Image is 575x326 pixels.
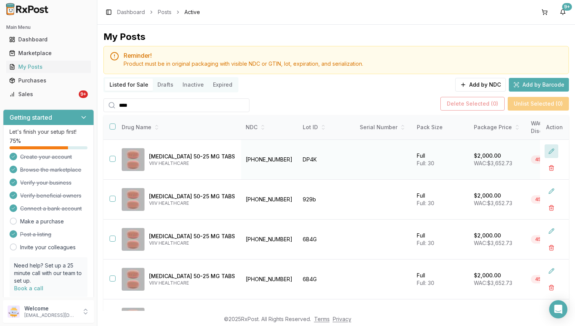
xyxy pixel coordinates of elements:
[412,140,469,180] td: Full
[314,316,330,322] a: Terms
[241,260,298,299] td: [PHONE_NUMBER]
[20,205,82,212] span: Connect a bank account
[298,140,355,180] td: DP4K
[149,272,235,280] p: [MEDICAL_DATA] 50-25 MG TABS
[20,218,64,225] a: Make a purchase
[333,316,351,322] a: Privacy
[122,268,145,291] img: Juluca 50-25 MG TABS
[9,90,77,98] div: Sales
[298,220,355,260] td: 6B4G
[9,49,88,57] div: Marketplace
[545,184,558,198] button: Edit
[545,201,558,215] button: Delete
[298,180,355,220] td: 929b
[455,78,506,92] button: Add by NDC
[412,115,469,140] th: Pack Size
[10,113,52,122] h3: Getting started
[3,47,94,59] button: Marketplace
[474,200,512,206] span: WAC: $3,652.73
[20,166,81,174] span: Browse the marketplace
[6,74,91,87] a: Purchases
[178,79,208,91] button: Inactive
[417,200,434,206] span: Full: 30
[20,231,51,238] span: Post a listing
[549,300,567,318] div: Open Intercom Messenger
[103,31,145,43] div: My Posts
[20,244,76,251] a: Invite your colleagues
[412,220,469,260] td: Full
[241,180,298,220] td: [PHONE_NUMBER]
[545,144,558,158] button: Edit
[149,240,235,246] p: VIIV HEALTHCARE
[545,161,558,175] button: Delete
[360,123,408,131] div: Serial Number
[20,192,81,199] span: Verify beneficial owners
[241,140,298,180] td: [PHONE_NUMBER]
[153,79,178,91] button: Drafts
[246,123,294,131] div: NDC
[474,272,501,279] p: $2,000.00
[105,79,153,91] button: Listed for Sale
[158,8,172,16] a: Posts
[412,260,469,299] td: Full
[124,52,562,59] h5: Reminder!
[3,61,94,73] button: My Posts
[3,33,94,46] button: Dashboard
[20,153,72,161] span: Create your account
[6,24,91,30] h2: Main Menu
[531,235,560,244] div: 45% OFF
[545,241,558,255] button: Delete
[149,200,235,206] p: VIIV HEALTHCARE
[208,79,237,91] button: Expired
[14,262,83,285] p: Need help? Set up a 25 minute call with our team to set up.
[474,280,512,286] span: WAC: $3,652.73
[417,240,434,246] span: Full: 30
[117,8,200,16] nav: breadcrumb
[9,63,88,71] div: My Posts
[474,232,501,239] p: $2,000.00
[545,264,558,278] button: Edit
[540,115,569,140] th: Action
[417,160,434,166] span: Full: 30
[531,120,562,135] div: WAC Discount
[124,60,562,68] div: Product must be in original packaging with visible NDC or GTIN, lot, expiration, and serialization.
[417,280,434,286] span: Full: 30
[474,240,512,246] span: WAC: $3,652.73
[122,123,235,131] div: Drug Name
[474,152,501,160] p: $2,000.00
[3,74,94,87] button: Purchases
[79,90,88,98] div: 9+
[298,260,355,299] td: 6B4G
[10,128,87,136] p: Let's finish your setup first!
[24,305,77,312] p: Welcome
[9,77,88,84] div: Purchases
[6,46,91,60] a: Marketplace
[531,195,560,204] div: 45% OFF
[14,285,43,291] a: Book a call
[474,160,512,166] span: WAC: $3,652.73
[3,3,52,15] img: RxPost Logo
[6,87,91,101] a: Sales9+
[6,33,91,46] a: Dashboard
[531,155,560,164] div: 45% OFF
[149,193,235,200] p: [MEDICAL_DATA] 50-25 MG TABS
[509,78,569,92] button: Add by Barcode
[545,281,558,294] button: Delete
[241,220,298,260] td: [PHONE_NUMBER]
[10,137,21,145] span: 75 %
[531,275,560,283] div: 45% OFF
[122,228,145,251] img: Juluca 50-25 MG TABS
[303,123,351,131] div: Lot ID
[545,224,558,238] button: Edit
[6,60,91,74] a: My Posts
[149,280,235,286] p: VIIV HEALTHCARE
[474,123,522,131] div: Package Price
[149,153,235,160] p: [MEDICAL_DATA] 50-25 MG TABS
[3,88,94,100] button: Sales9+
[24,312,77,318] p: [EMAIL_ADDRESS][DOMAIN_NAME]
[562,3,572,11] div: 9+
[149,160,235,166] p: VIIV HEALTHCARE
[184,8,200,16] span: Active
[8,305,20,318] img: User avatar
[149,233,235,240] p: [MEDICAL_DATA] 50-25 MG TABS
